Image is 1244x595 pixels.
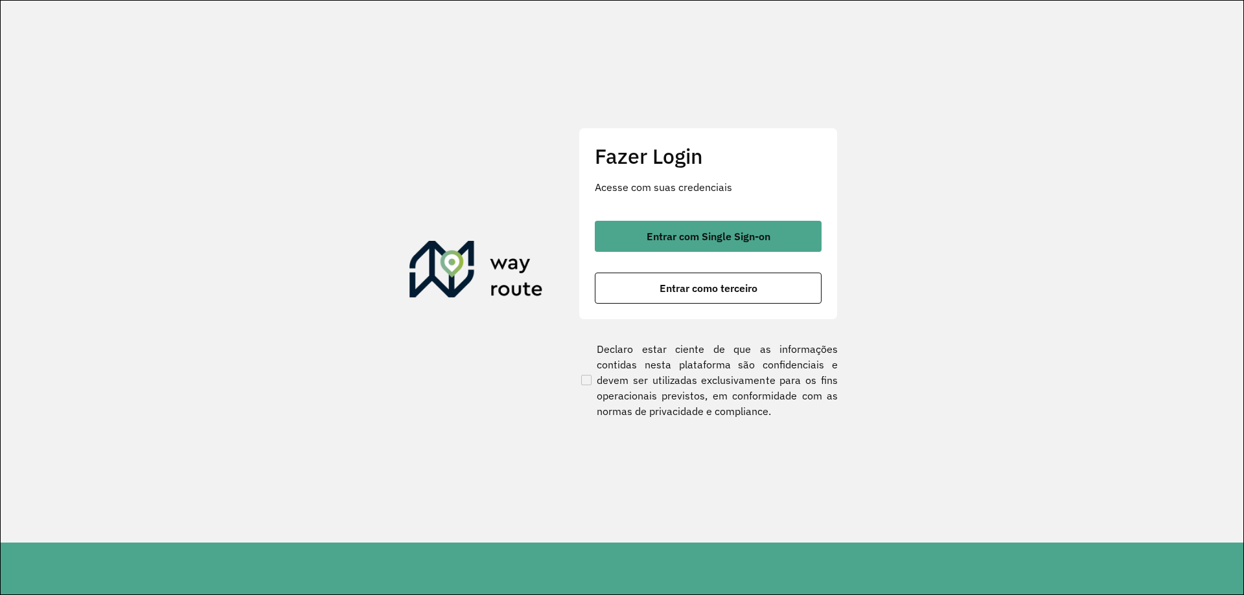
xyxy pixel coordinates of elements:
p: Acesse com suas credenciais [595,179,822,195]
h2: Fazer Login [595,144,822,168]
button: button [595,273,822,304]
label: Declaro estar ciente de que as informações contidas nesta plataforma são confidenciais e devem se... [579,341,838,419]
button: button [595,221,822,252]
span: Entrar com Single Sign-on [647,231,770,241]
img: Roteirizador AmbevTech [409,241,543,303]
span: Entrar como terceiro [660,283,757,293]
